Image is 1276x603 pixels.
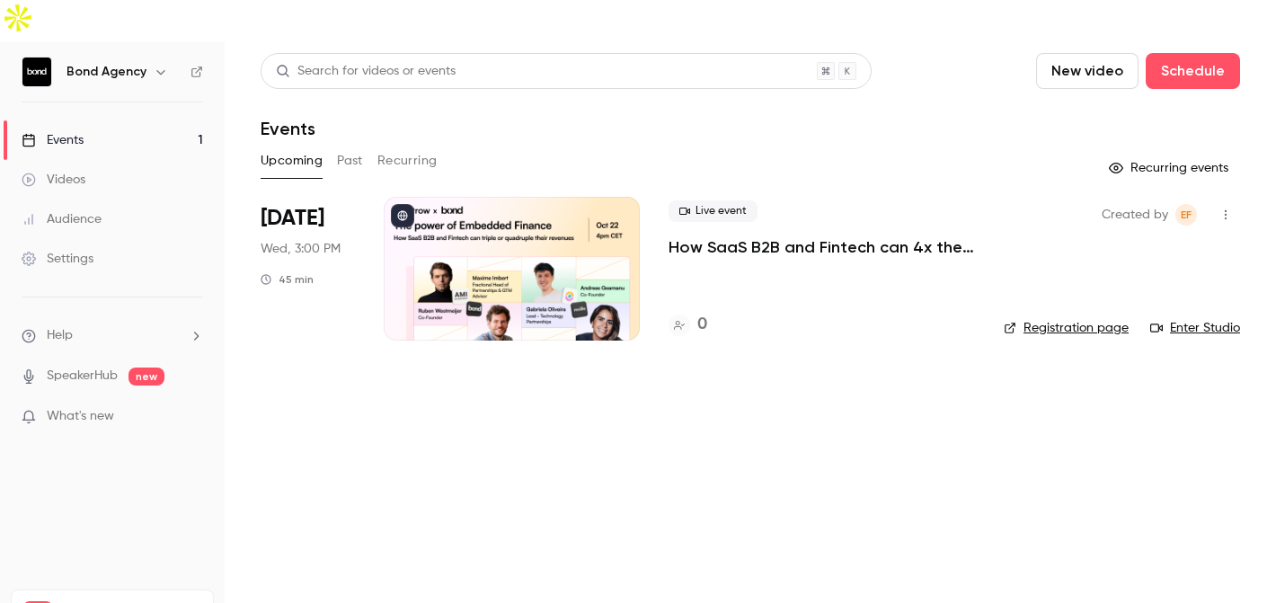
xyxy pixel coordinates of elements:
span: Live event [669,200,758,222]
span: Wed, 3:00 PM [261,240,341,258]
button: New video [1036,53,1139,89]
a: Enter Studio [1150,319,1240,337]
a: SpeakerHub [47,367,118,386]
a: 0 [669,313,707,337]
h1: Events [261,118,315,139]
div: Settings [22,250,93,268]
span: Help [47,326,73,345]
iframe: Noticeable Trigger [182,409,203,425]
h6: Bond Agency [66,63,146,81]
a: Registration page [1004,319,1129,337]
span: Created by [1102,204,1168,226]
li: help-dropdown-opener [22,326,203,345]
span: What's new [47,407,114,426]
div: Oct 22 Wed, 3:00 PM (Europe/Lisbon) [261,197,355,341]
button: Recurring events [1101,154,1240,182]
div: 45 min [261,272,314,287]
button: Past [337,146,363,175]
button: Upcoming [261,146,323,175]
h4: 0 [697,313,707,337]
span: new [128,368,164,386]
div: Events [22,131,84,149]
span: Eva Fayemi [1175,204,1197,226]
div: Audience [22,210,102,228]
button: Schedule [1146,53,1240,89]
div: Search for videos or events [276,62,456,81]
img: Bond Agency [22,58,51,86]
div: Videos [22,171,85,189]
a: How SaaS B2B and Fintech can 4x their revenues with Embedded Finance [669,236,975,258]
button: Recurring [377,146,438,175]
span: [DATE] [261,204,324,233]
span: EF [1181,204,1192,226]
